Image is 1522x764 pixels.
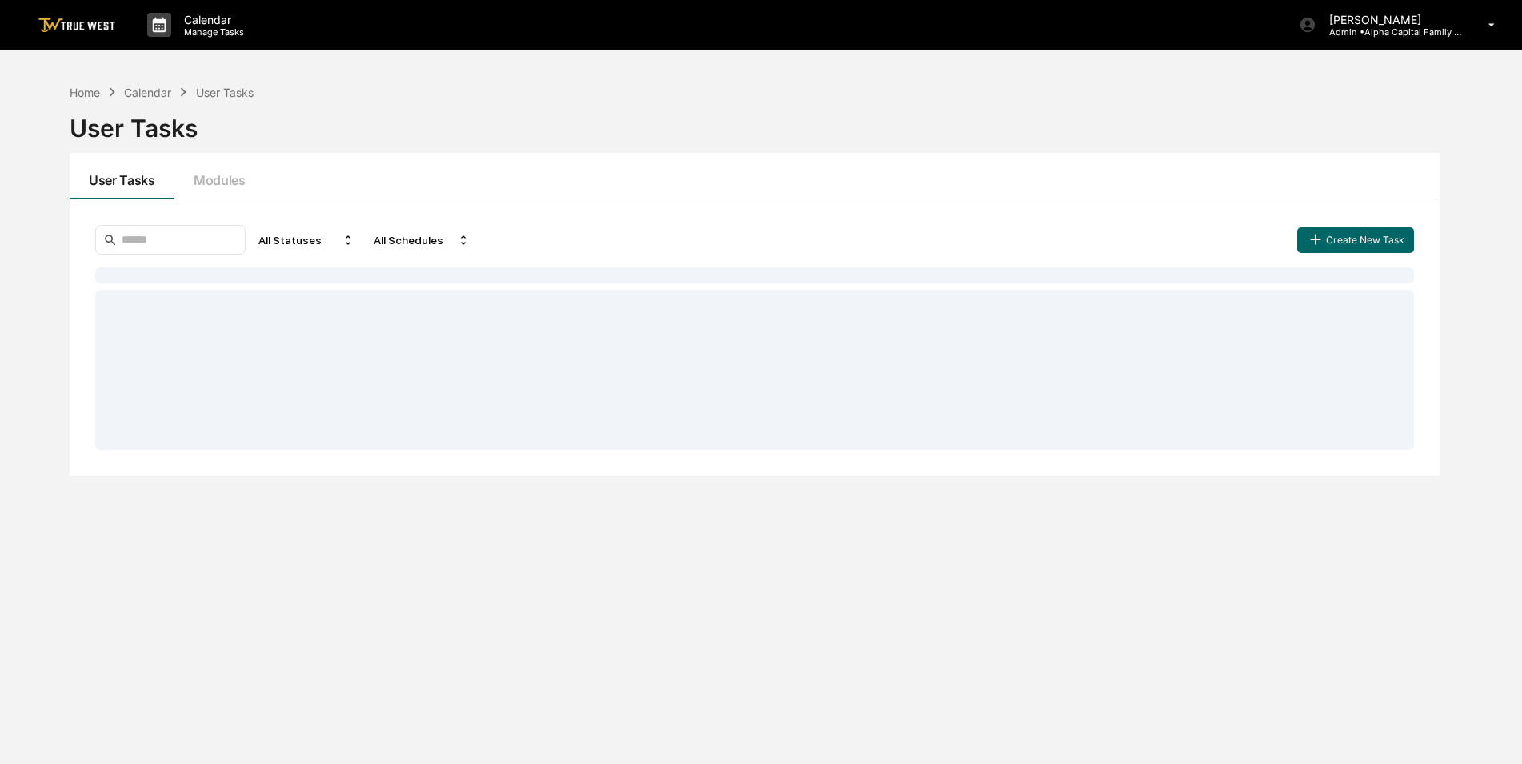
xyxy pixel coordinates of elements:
[124,86,171,99] div: Calendar
[70,86,100,99] div: Home
[196,86,254,99] div: User Tasks
[252,227,361,253] div: All Statuses
[171,26,252,38] p: Manage Tasks
[1316,13,1465,26] p: [PERSON_NAME]
[174,153,265,199] button: Modules
[1297,227,1414,253] button: Create New Task
[1316,26,1465,38] p: Admin • Alpha Capital Family Office
[38,18,115,33] img: logo
[171,13,252,26] p: Calendar
[70,153,174,199] button: User Tasks
[70,101,1440,143] div: User Tasks
[367,227,476,253] div: All Schedules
